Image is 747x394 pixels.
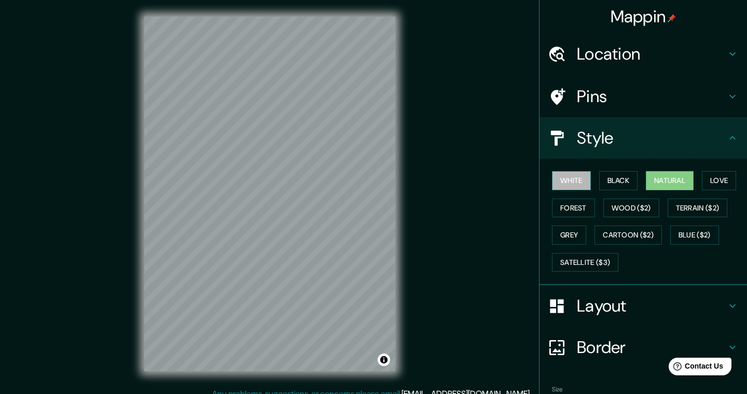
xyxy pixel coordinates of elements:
[603,199,659,218] button: Wood ($2)
[577,44,726,64] h4: Location
[577,128,726,148] h4: Style
[594,226,662,245] button: Cartoon ($2)
[646,171,694,190] button: Natural
[655,354,736,383] iframe: Help widget launcher
[378,354,390,366] button: Toggle attribution
[552,226,586,245] button: Grey
[670,226,719,245] button: Blue ($2)
[552,385,563,394] label: Size
[552,253,618,272] button: Satellite ($3)
[611,6,676,27] h4: Mappin
[539,33,747,75] div: Location
[552,171,591,190] button: White
[539,117,747,159] div: Style
[552,199,595,218] button: Forest
[702,171,736,190] button: Love
[577,86,726,107] h4: Pins
[539,327,747,368] div: Border
[577,337,726,358] h4: Border
[577,295,726,316] h4: Layout
[539,285,747,327] div: Layout
[599,171,638,190] button: Black
[144,17,395,371] canvas: Map
[668,14,676,22] img: pin-icon.png
[539,76,747,117] div: Pins
[668,199,728,218] button: Terrain ($2)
